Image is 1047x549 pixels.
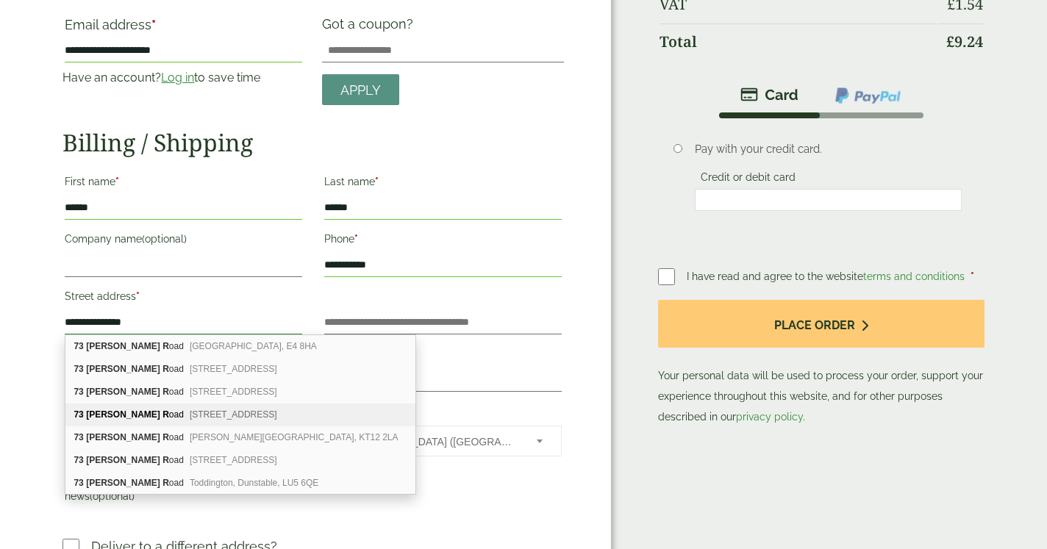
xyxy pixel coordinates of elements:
div: 73 Russell Road [65,381,415,403]
a: privacy policy [736,411,803,423]
span: (optional) [142,233,187,245]
label: Got a coupon? [322,16,419,39]
label: Company name [65,229,302,254]
b: [PERSON_NAME] [86,364,160,374]
label: Street address [65,286,302,311]
label: Email address [65,18,302,39]
abbr: required [136,290,140,302]
label: Postcode [324,343,562,368]
abbr: required [971,270,974,282]
b: 73 [74,455,83,465]
b: [PERSON_NAME] [86,341,160,351]
span: [STREET_ADDRESS] [190,455,277,465]
label: Credit or debit card [695,171,801,187]
span: Toddington, Dunstable, LU5 6QE [190,478,318,488]
b: R [162,387,169,397]
b: R [162,409,169,420]
div: 73 Russell Road [65,403,415,426]
iframe: Secure card payment input frame [699,193,957,207]
b: R [162,341,169,351]
span: [PERSON_NAME][GEOGRAPHIC_DATA], KT12 2LA [190,432,399,442]
div: 73 Russell Road [65,472,415,494]
abbr: required [115,176,119,187]
b: 73 [74,432,83,442]
span: I have read and agree to the website [687,270,968,282]
b: 73 [74,478,83,488]
span: [GEOGRAPHIC_DATA], E4 8HA [190,341,317,351]
b: [PERSON_NAME] [86,455,160,465]
abbr: required [354,233,358,245]
label: First name [65,171,302,196]
bdi: 9.24 [946,32,983,51]
img: ppcp-gateway.png [834,86,902,105]
span: Apply [340,82,381,98]
img: stripe.png [740,86,798,104]
div: 73 Russell Road [65,426,415,449]
h2: Billing / Shipping [62,129,563,157]
b: 73 [74,364,83,374]
button: Place order [658,300,985,348]
span: [STREET_ADDRESS] [190,409,277,420]
span: [STREET_ADDRESS] [190,387,277,397]
b: 73 [74,341,83,351]
b: R [162,364,169,374]
b: 73 [74,409,83,420]
a: Apply [322,74,399,106]
abbr: required [375,176,379,187]
th: Total [660,24,936,60]
abbr: required [151,17,156,32]
p: Have an account? to save time [62,69,304,87]
label: Country/Region [324,401,562,426]
p: Your personal data will be used to process your order, support your experience throughout this we... [658,300,985,427]
b: R [162,455,169,465]
p: Pay with your credit card. [695,141,961,157]
a: Log in [161,71,194,85]
b: [PERSON_NAME] [86,478,160,488]
b: R [162,432,169,442]
div: 73 Russell Road [65,358,415,381]
a: terms and conditions [863,270,965,282]
span: [STREET_ADDRESS] [190,364,277,374]
b: 73 [74,387,83,397]
b: [PERSON_NAME] [86,409,160,420]
span: United Kingdom (UK) [340,426,517,457]
label: Phone [324,229,562,254]
b: R [162,478,169,488]
div: 73 Russell Road [65,335,415,358]
div: 73 Russell Road [65,449,415,472]
span: Country/Region [324,426,562,456]
span: £ [946,32,954,51]
label: Last name [324,171,562,196]
b: [PERSON_NAME] [86,387,160,397]
b: [PERSON_NAME] [86,432,160,442]
span: (optional) [90,490,135,502]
